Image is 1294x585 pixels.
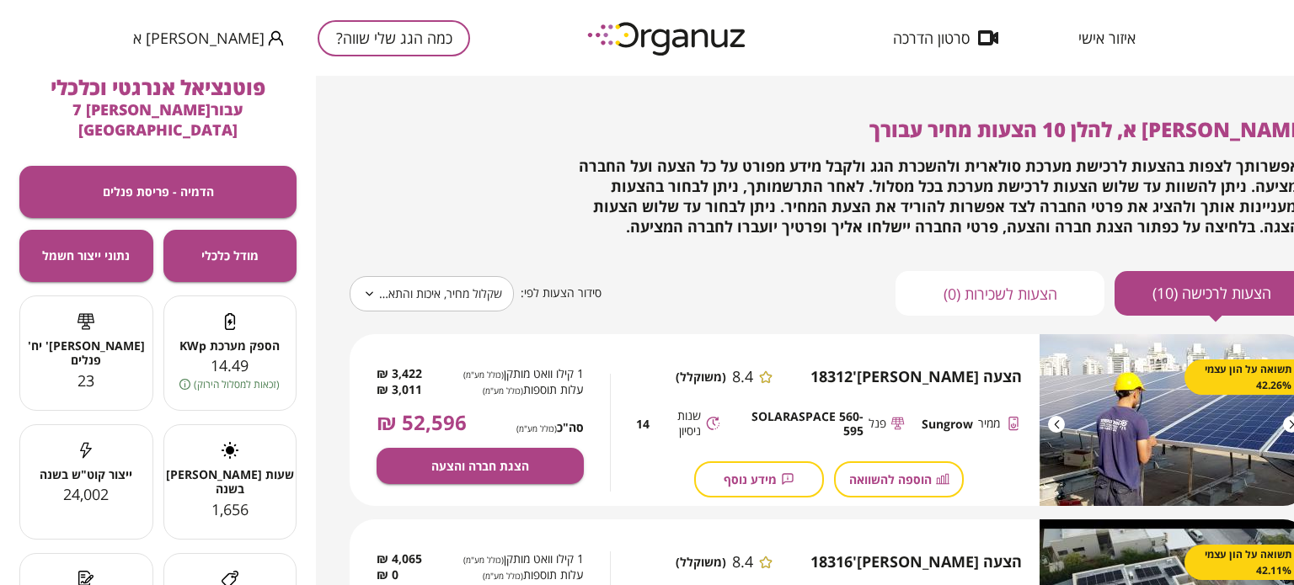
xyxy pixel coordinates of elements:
[133,28,284,49] button: [PERSON_NAME] א
[449,551,584,567] span: 1 קילו וואט מותקן
[724,472,777,487] span: מידע נוסף
[449,567,584,583] span: עלות תוספות
[164,467,297,497] span: שעות [PERSON_NAME] בשנה
[676,370,726,384] span: (משוקלל)
[78,370,94,391] span: 23
[377,382,422,398] span: 3,011 ₪
[1078,29,1136,46] span: איזור אישי
[164,338,297,353] span: הספק מערכת KWp
[483,570,523,582] span: (כולל מע"מ)
[516,423,557,434] span: (כולל מע"מ)
[978,416,1000,432] span: ממיר
[72,99,243,140] span: עבור [PERSON_NAME] 7 [GEOGRAPHIC_DATA]
[1201,546,1291,578] span: תשואה על הון עצמי 42.11%
[377,567,398,583] span: 0 ₪
[201,248,259,263] span: מודל כלכלי
[103,184,214,199] span: הדמיה - פריסת פנלים
[431,459,529,473] span: הצגת חברה והצעה
[655,408,701,439] span: שנות ניסיון
[521,285,602,301] span: סידור הצעות לפי:
[377,366,422,382] span: 3,422 ₪
[19,230,153,282] button: נתוני ייצור חשמל
[483,385,523,396] span: (כולל מע"מ)
[810,553,1022,572] span: הצעה [PERSON_NAME]' 18316
[896,271,1104,316] button: הצעות לשכירות (0)
[575,15,761,61] img: logo
[377,448,584,484] button: הצגת חברה והצעה
[1053,29,1161,46] button: איזור אישי
[893,29,970,46] span: סרטון הדרכה
[194,376,280,392] span: (זכאות למסלול הירוק)
[676,555,726,569] span: (משוקלל)
[810,368,1022,386] span: הצעה [PERSON_NAME]' 18312
[42,248,130,263] span: נתוני ייצור חשמל
[849,472,932,487] span: הוספה להשוואה
[163,230,297,282] button: מודל כלכלי
[377,411,467,434] span: 52,596 ₪
[63,484,109,504] span: 24,002
[449,382,584,398] span: עלות תוספות
[869,416,886,432] span: פנל
[133,29,265,46] span: [PERSON_NAME] א
[449,366,584,382] span: 1 קילו וואט מותקן
[463,369,504,380] span: (כולל מע"מ)
[636,417,650,431] span: 14
[1201,361,1291,393] span: תשואה על הון עצמי 42.26%
[463,554,504,566] span: (כולל מע"מ)
[516,420,584,434] span: סה"כ
[737,409,864,439] span: SOLARASPACE 560-595
[211,499,249,519] span: 1,656
[20,338,152,368] span: [PERSON_NAME]' יח' פנלים
[377,551,422,567] span: 4,065 ₪
[732,368,753,386] span: 8.4
[51,73,265,101] span: פוטנציאל אנרגטי וכלכלי
[694,461,824,497] button: מידע נוסף
[19,166,297,218] button: הדמיה - פריסת פנלים
[732,553,753,572] span: 8.4
[20,467,152,481] span: ייצור קוט"ש בשנה
[922,417,973,431] span: Sungrow
[868,29,1024,46] button: סרטון הדרכה
[350,270,514,317] div: שקלול מחיר, איכות והתאמה
[318,20,470,56] button: כמה הגג שלי שווה?
[211,355,249,375] span: 14.49
[834,461,964,497] button: הוספה להשוואה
